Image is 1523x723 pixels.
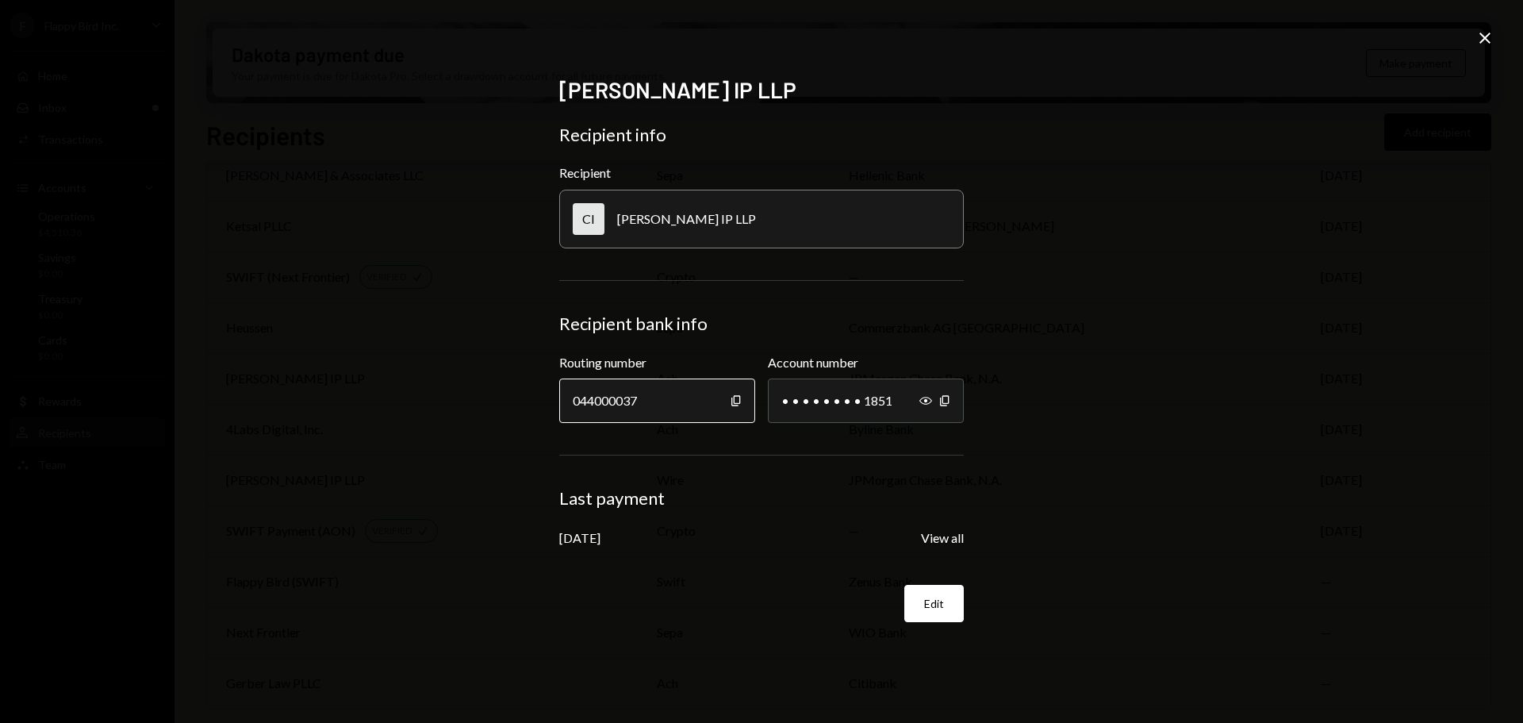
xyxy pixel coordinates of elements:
div: Recipient bank info [559,313,964,335]
button: Edit [904,585,964,622]
div: Recipient info [559,124,964,146]
div: [DATE] [559,530,600,545]
h2: [PERSON_NAME] IP LLP [559,75,964,106]
div: CI [573,203,604,235]
div: Last payment [559,487,964,510]
label: Account number [768,353,964,372]
div: Recipient [559,165,964,180]
div: • • • • • • • • 1851 [768,379,964,423]
div: 044000037 [559,379,755,423]
button: View all [921,530,964,547]
label: Routing number [559,353,755,372]
div: [PERSON_NAME] IP LLP [617,211,756,226]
